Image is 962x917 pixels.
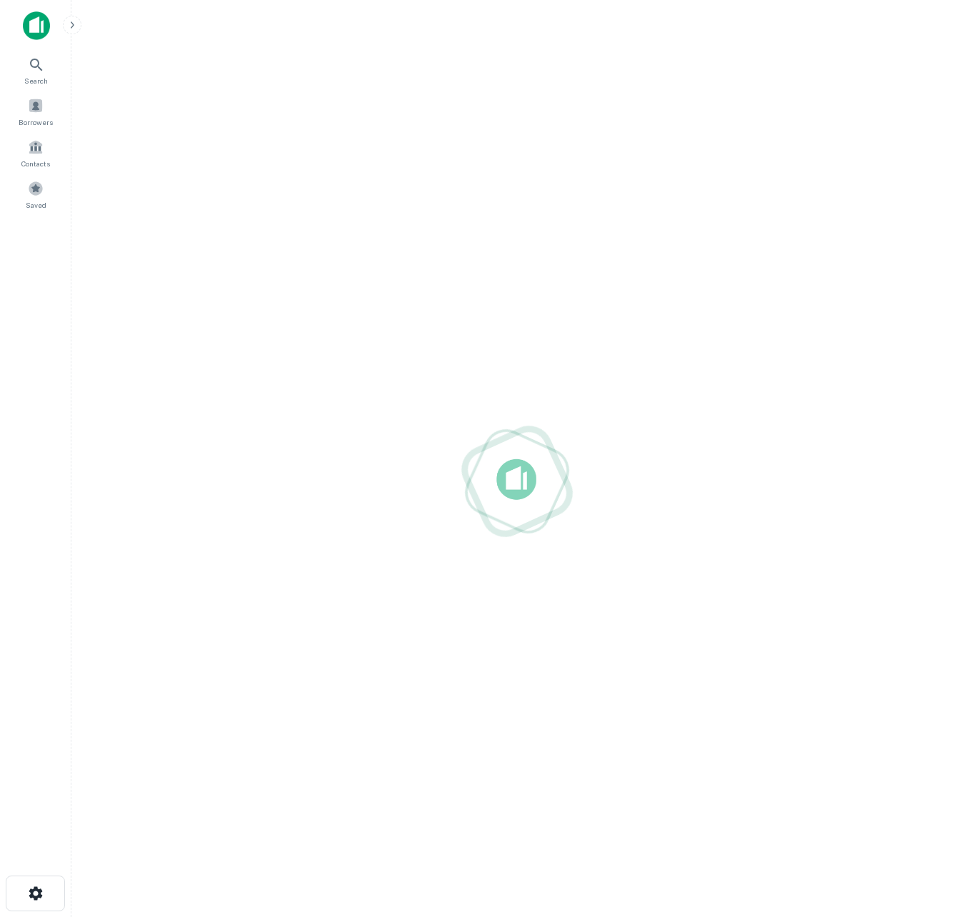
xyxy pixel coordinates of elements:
span: Saved [26,199,46,211]
span: Contacts [21,158,50,169]
img: capitalize-icon.png [23,11,50,40]
a: Saved [4,175,67,214]
a: Search [4,51,67,89]
a: Contacts [4,134,67,172]
iframe: Chat Widget [891,803,962,871]
a: Borrowers [4,92,67,131]
span: Search [24,75,48,86]
span: Borrowers [19,116,53,128]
